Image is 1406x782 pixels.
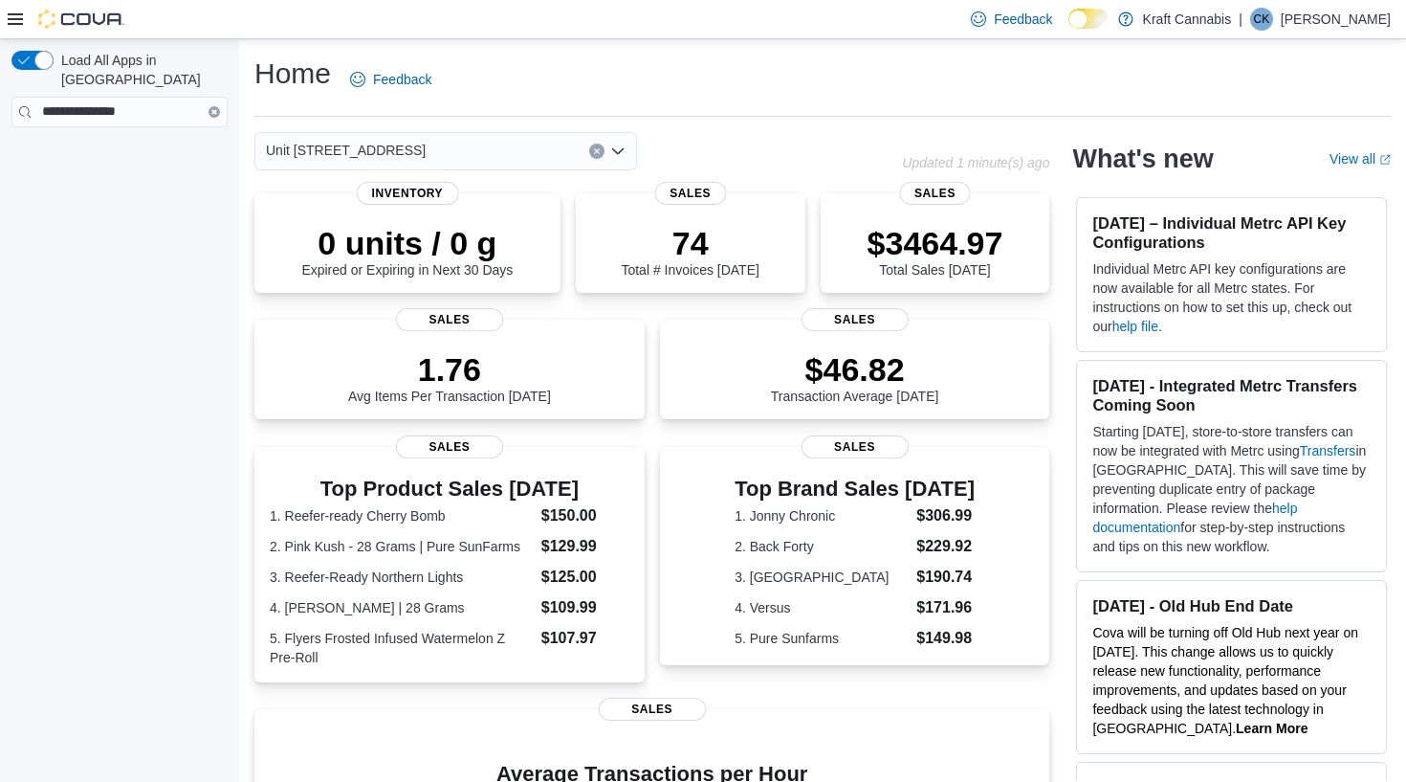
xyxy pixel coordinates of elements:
[735,629,909,648] dt: 5. Pure Sunfarms
[348,350,551,404] div: Avg Items Per Transaction [DATE]
[771,350,939,389] p: $46.82
[1068,29,1069,30] span: Dark Mode
[270,478,629,501] h3: Top Product Sales [DATE]
[735,598,909,617] dt: 4. Versus
[254,55,331,93] h1: Home
[771,350,939,404] div: Transaction Average [DATE]
[1300,443,1356,458] a: Transfers
[589,144,604,159] button: Clear input
[348,350,551,389] p: 1.76
[802,436,909,458] span: Sales
[994,10,1052,29] span: Feedback
[1092,213,1371,252] h3: [DATE] – Individual Metrc API Key Configurations
[916,504,975,527] dd: $306.99
[1092,596,1371,615] h3: [DATE] - Old Hub End Date
[1112,319,1158,334] a: help file
[1254,8,1270,31] span: CK
[1239,8,1242,31] p: |
[735,537,909,556] dt: 2. Back Forty
[270,506,534,525] dt: 1. Reefer-ready Cherry Bomb
[270,629,534,667] dt: 5. Flyers Frosted Infused Watermelon Z Pre-Roll
[38,10,124,29] img: Cova
[1092,422,1371,556] p: Starting [DATE], store-to-store transfers can now be integrated with Metrc using in [GEOGRAPHIC_D...
[1329,151,1391,167] a: View allExternal link
[802,308,909,331] span: Sales
[916,596,975,619] dd: $171.96
[1281,8,1391,31] p: [PERSON_NAME]
[1072,144,1213,174] h2: What's new
[342,60,439,99] a: Feedback
[621,224,758,262] p: 74
[916,566,975,589] dd: $190.74
[541,596,629,619] dd: $109.99
[868,224,1003,278] div: Total Sales [DATE]
[396,436,503,458] span: Sales
[1250,8,1273,31] div: Carol Kraft
[902,155,1049,170] p: Updated 1 minute(s) ago
[541,627,629,650] dd: $107.97
[916,627,975,650] dd: $149.98
[1092,625,1358,736] span: Cova will be turning off Old Hub next year on [DATE]. This change allows us to quickly release ne...
[599,698,706,721] span: Sales
[654,182,726,205] span: Sales
[868,224,1003,262] p: $3464.97
[266,139,426,162] span: Unit [STREET_ADDRESS]
[1092,259,1371,336] p: Individual Metrc API key configurations are now available for all Metrc states. For instructions ...
[621,224,758,278] div: Total # Invoices [DATE]
[1068,9,1109,29] input: Dark Mode
[270,598,534,617] dt: 4. [PERSON_NAME] | 28 Grams
[301,224,513,262] p: 0 units / 0 g
[54,51,228,89] span: Load All Apps in [GEOGRAPHIC_DATA]
[209,106,220,118] button: Clear input
[11,131,228,177] nav: Complex example
[1236,721,1307,736] a: Learn More
[541,566,629,589] dd: $125.00
[301,224,513,278] div: Expired or Expiring in Next 30 Days
[610,144,626,159] button: Open list of options
[1143,8,1232,31] p: Kraft Cannabis
[899,182,971,205] span: Sales
[1092,376,1371,414] h3: [DATE] - Integrated Metrc Transfers Coming Soon
[270,568,534,587] dt: 3. Reefer-Ready Northern Lights
[541,535,629,558] dd: $129.99
[396,308,503,331] span: Sales
[373,70,431,89] span: Feedback
[357,182,459,205] span: Inventory
[541,504,629,527] dd: $150.00
[735,506,909,525] dt: 1. Jonny Chronic
[1379,154,1391,166] svg: External link
[270,537,534,556] dt: 2. Pink Kush - 28 Grams | Pure SunFarms
[1092,501,1297,535] a: help documentation
[916,535,975,558] dd: $229.92
[735,478,975,501] h3: Top Brand Sales [DATE]
[735,568,909,587] dt: 3. [GEOGRAPHIC_DATA]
